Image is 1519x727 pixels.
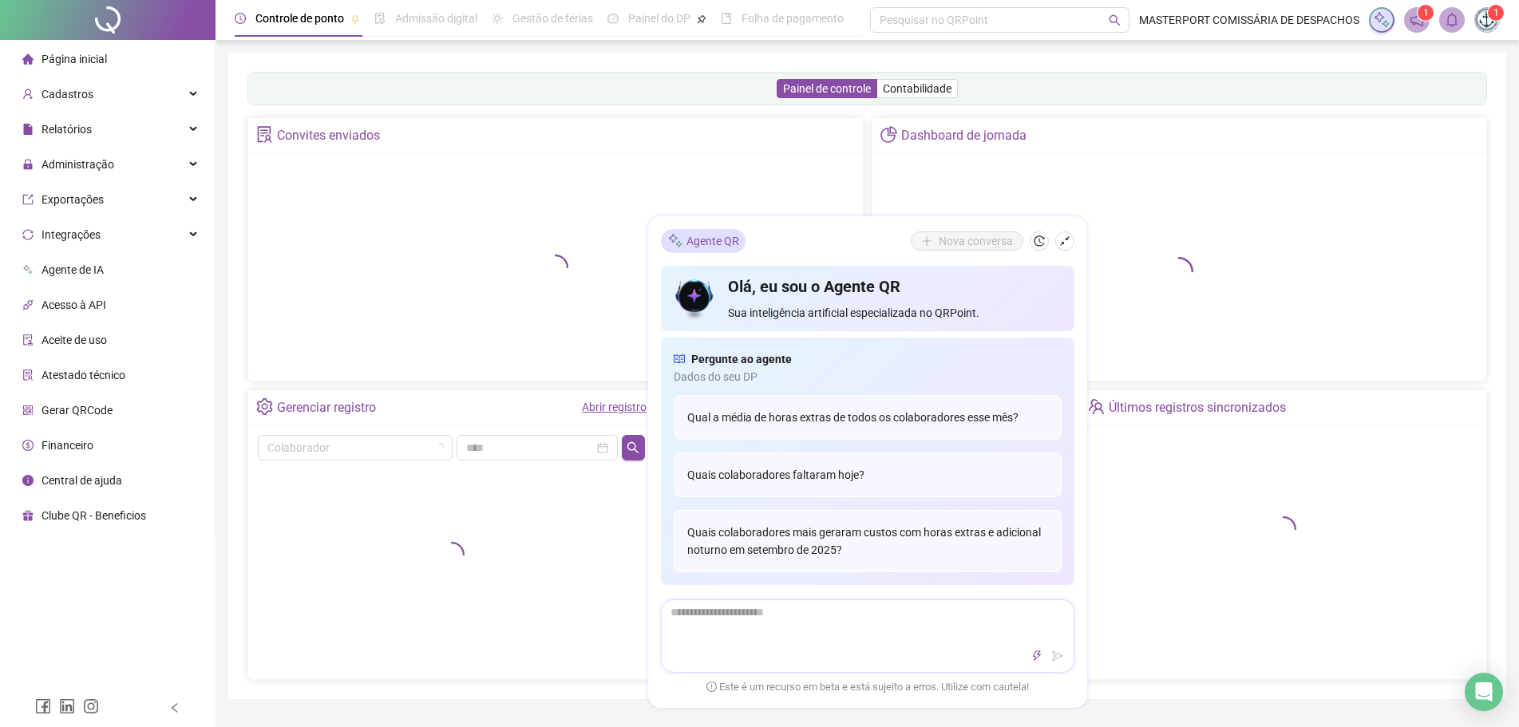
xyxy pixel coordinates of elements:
sup: Atualize o seu contato no menu Meus Dados [1488,5,1504,21]
span: pushpin [697,14,706,24]
span: Este é um recurso em beta e está sujeito a erros. Utilize com cautela! [706,679,1029,695]
div: Quais colaboradores faltaram hoje? [674,452,1062,497]
span: loading [433,536,469,572]
span: Página inicial [42,53,107,65]
span: Contabilidade [883,82,951,95]
a: Abrir registro [582,401,647,413]
span: Gerar QRCode [42,404,113,417]
span: history [1034,235,1045,247]
span: instagram [83,698,99,714]
span: Acesso à API [42,298,106,311]
img: sparkle-icon.fc2bf0ac1784a2077858766a79e2daf3.svg [1373,11,1390,29]
span: facebook [35,698,51,714]
span: sync [22,229,34,240]
span: Gestão de férias [512,12,593,25]
span: 1 [1423,7,1429,18]
button: Nova conversa [911,231,1023,251]
span: shrink [1059,235,1070,247]
span: Clube QR - Beneficios [42,509,146,522]
span: Agente de IA [42,263,104,276]
span: search [627,441,639,454]
span: clock-circle [235,13,246,24]
span: Dados do seu DP [674,368,1062,385]
span: export [22,194,34,205]
span: loading [1265,511,1301,547]
span: dashboard [607,13,619,24]
span: book [721,13,732,24]
span: MASTERPORT COMISSÁRIA DE DESPACHOS [1139,11,1359,29]
span: left [169,702,180,713]
span: loading [432,441,445,455]
span: api [22,299,34,310]
span: search [1109,14,1121,26]
span: pie-chart [880,126,897,143]
div: Agente QR [661,229,746,253]
span: Financeiro [42,439,93,452]
div: Dashboard de jornada [901,122,1027,149]
span: notification [1410,13,1424,27]
span: info-circle [22,475,34,486]
span: team [1088,398,1105,415]
span: dollar [22,440,34,451]
span: Cadastros [42,88,93,101]
span: 1 [1493,7,1499,18]
sup: 1 [1418,5,1434,21]
span: audit [22,334,34,346]
span: read [674,350,685,368]
span: Painel do DP [628,12,690,25]
span: solution [22,369,34,381]
span: Admissão digital [395,12,477,25]
span: Atestado técnico [42,369,125,381]
span: Relatórios [42,123,92,136]
span: file [22,124,34,135]
span: Folha de pagamento [742,12,844,25]
span: solution [256,126,273,143]
button: send [1048,646,1067,666]
div: Quais colaboradores mais geraram custos com horas extras e adicional noturno em setembro de 2025? [674,510,1062,572]
span: user-add [22,89,34,100]
span: Central de ajuda [42,474,122,487]
span: loading [537,249,573,285]
h4: Olá, eu sou o Agente QR [728,275,1061,298]
span: pushpin [350,14,360,24]
span: Pergunte ao agente [691,350,792,368]
span: bell [1445,13,1459,27]
span: qrcode [22,405,34,416]
span: home [22,53,34,65]
span: Administração [42,158,114,171]
span: Exportações [42,193,104,206]
div: Gerenciar registro [277,394,376,421]
span: setting [256,398,273,415]
span: linkedin [59,698,75,714]
button: thunderbolt [1027,646,1046,666]
span: Aceite de uso [42,334,107,346]
img: sparkle-icon.fc2bf0ac1784a2077858766a79e2daf3.svg [667,232,683,249]
div: Convites enviados [277,122,380,149]
span: file-done [374,13,386,24]
div: Últimos registros sincronizados [1109,394,1286,421]
span: sun [492,13,503,24]
span: exclamation-circle [706,681,717,691]
img: 11998 [1475,8,1499,32]
span: Painel de controle [783,82,871,95]
span: loading [1159,251,1200,291]
span: Sua inteligência artificial especializada no QRPoint. [728,304,1061,322]
span: Controle de ponto [255,12,344,25]
span: gift [22,510,34,521]
div: Open Intercom Messenger [1465,673,1503,711]
img: icon [674,275,716,322]
div: Qual a média de horas extras de todos os colaboradores esse mês? [674,395,1062,440]
span: lock [22,159,34,170]
span: Integrações [42,228,101,241]
span: thunderbolt [1031,650,1042,662]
